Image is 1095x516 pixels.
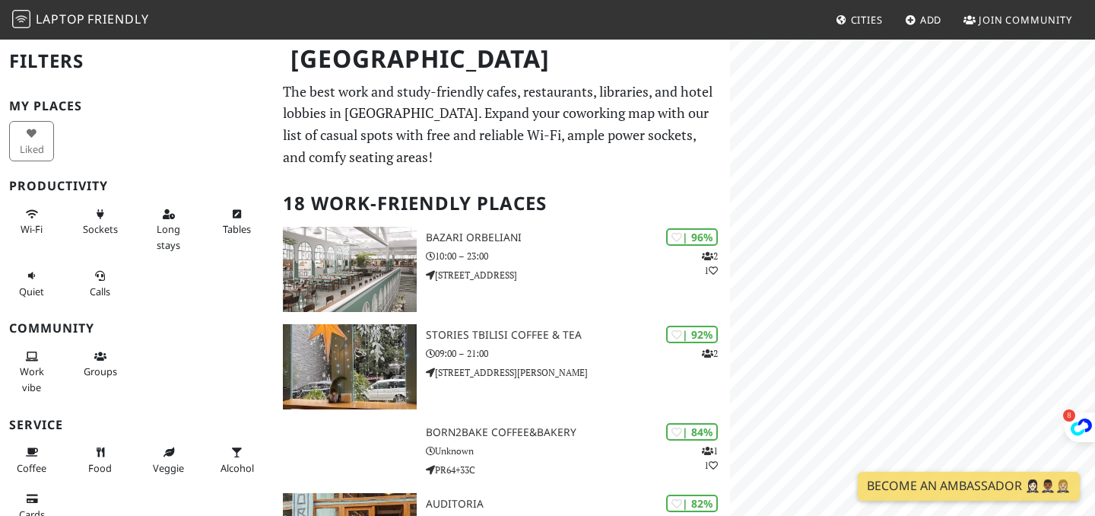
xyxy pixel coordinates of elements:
span: Friendly [87,11,148,27]
span: Alcohol [221,461,254,475]
a: Bazari Orbeliani | 96% 21 Bazari Orbeliani 10:00 – 23:00 [STREET_ADDRESS] [274,227,730,312]
div: | 84% [666,423,718,441]
a: Add [899,6,948,33]
div: | 82% [666,495,718,512]
h3: Community [9,321,265,336]
span: Food [88,461,112,475]
p: 1 1 [702,444,718,473]
span: Long stays [157,222,180,251]
a: Become an Ambassador 🤵🏻‍♀️🤵🏾‍♂️🤵🏼‍♀️ [858,472,1080,501]
button: Food [78,440,122,480]
h1: [GEOGRAPHIC_DATA] [278,38,727,80]
p: 10:00 – 23:00 [426,249,730,263]
h3: Born2Bake Coffee&Bakery [426,426,730,439]
img: LaptopFriendly [12,10,30,28]
p: [STREET_ADDRESS] [426,268,730,282]
p: Unknown [426,444,730,458]
p: 2 [702,346,718,361]
a: Cities [830,6,889,33]
span: Stable Wi-Fi [21,222,43,236]
span: Laptop [36,11,85,27]
button: Quiet [9,263,54,304]
button: Tables [214,202,259,242]
button: Calls [78,263,122,304]
img: Bazari Orbeliani [283,227,417,312]
p: The best work and study-friendly cafes, restaurants, libraries, and hotel lobbies in [GEOGRAPHIC_... [283,81,721,168]
span: Coffee [17,461,46,475]
span: Add [920,13,942,27]
span: Work-friendly tables [223,222,251,236]
span: Group tables [84,365,117,378]
h2: 18 Work-Friendly Places [283,180,721,227]
button: Long stays [146,202,191,257]
h3: Stories Tbilisi Coffee & Tea [426,329,730,342]
button: Veggie [146,440,191,480]
button: Alcohol [214,440,259,480]
span: Power sockets [83,222,118,236]
p: 09:00 – 21:00 [426,346,730,361]
p: [STREET_ADDRESS][PERSON_NAME] [426,365,730,380]
h2: Filters [9,38,265,84]
span: People working [20,365,44,393]
p: 2 1 [702,249,718,278]
h3: My Places [9,99,265,113]
h3: Productivity [9,179,265,193]
a: LaptopFriendly LaptopFriendly [12,7,149,33]
span: Join Community [979,13,1072,27]
h3: Bazari Orbeliani [426,231,730,244]
button: Wi-Fi [9,202,54,242]
h3: Auditoria [426,498,730,511]
span: Quiet [19,285,44,298]
a: Stories Tbilisi Coffee & Tea | 92% 2 Stories Tbilisi Coffee & Tea 09:00 – 21:00 [STREET_ADDRESS][... [274,324,730,409]
span: Veggie [153,461,184,475]
div: | 96% [666,228,718,246]
div: | 92% [666,326,718,343]
h3: Service [9,418,265,432]
button: Sockets [78,202,122,242]
p: PR64+33C [426,463,730,477]
button: Groups [78,344,122,384]
span: Cities [851,13,883,27]
button: Work vibe [9,344,54,400]
button: Coffee [9,440,54,480]
img: Stories Tbilisi Coffee & Tea [283,324,417,409]
a: | 84% 11 Born2Bake Coffee&Bakery Unknown PR64+33C [274,422,730,481]
a: Join Community [957,6,1078,33]
span: Video/audio calls [90,285,110,298]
